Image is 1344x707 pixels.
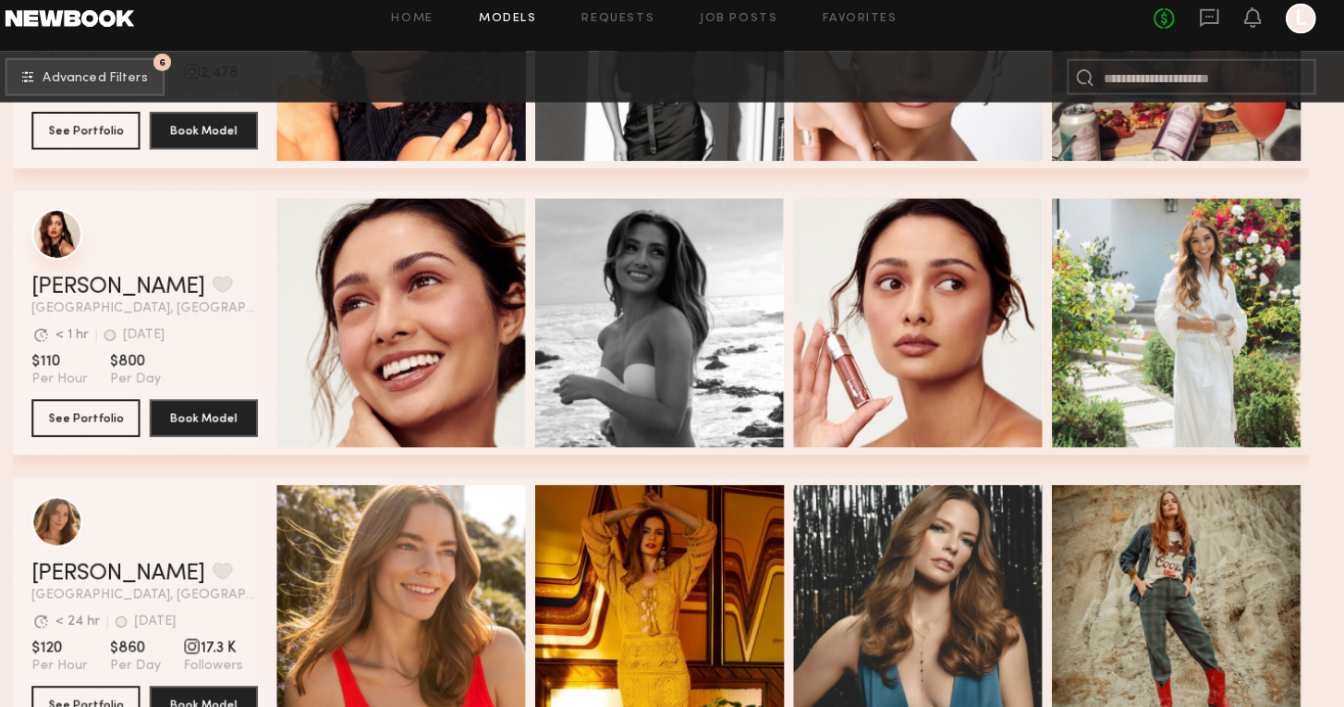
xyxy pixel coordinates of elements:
[595,27,666,39] a: Requests
[171,124,277,161] button: Book Model
[55,591,277,604] span: [GEOGRAPHIC_DATA], [GEOGRAPHIC_DATA]
[132,659,182,676] span: Per Day
[204,659,263,676] span: Followers
[494,27,550,39] a: Models
[145,336,186,349] div: [DATE]
[204,640,263,659] span: 17.3 K
[55,640,110,659] span: $120
[711,27,788,39] a: Job Posts
[132,640,182,659] span: $860
[409,27,450,39] a: Home
[171,406,277,443] button: Book Model
[55,406,162,443] button: See Portfolio
[55,659,110,676] span: Per Hour
[180,71,187,79] span: 6
[156,617,197,630] div: [DATE]
[1285,18,1314,47] a: L
[55,566,226,588] a: [PERSON_NAME]
[831,27,904,39] a: Favorites
[79,336,111,349] div: < 1 hr
[67,85,169,98] span: Advanced Filters
[55,311,277,323] span: [GEOGRAPHIC_DATA], [GEOGRAPHIC_DATA]
[55,378,110,395] span: Per Hour
[30,71,186,108] button: 6Advanced Filters
[132,360,182,378] span: $800
[55,124,162,161] button: See Portfolio
[55,285,226,307] a: [PERSON_NAME]
[132,378,182,395] span: Per Day
[79,617,122,630] div: < 24 hr
[55,360,110,378] span: $110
